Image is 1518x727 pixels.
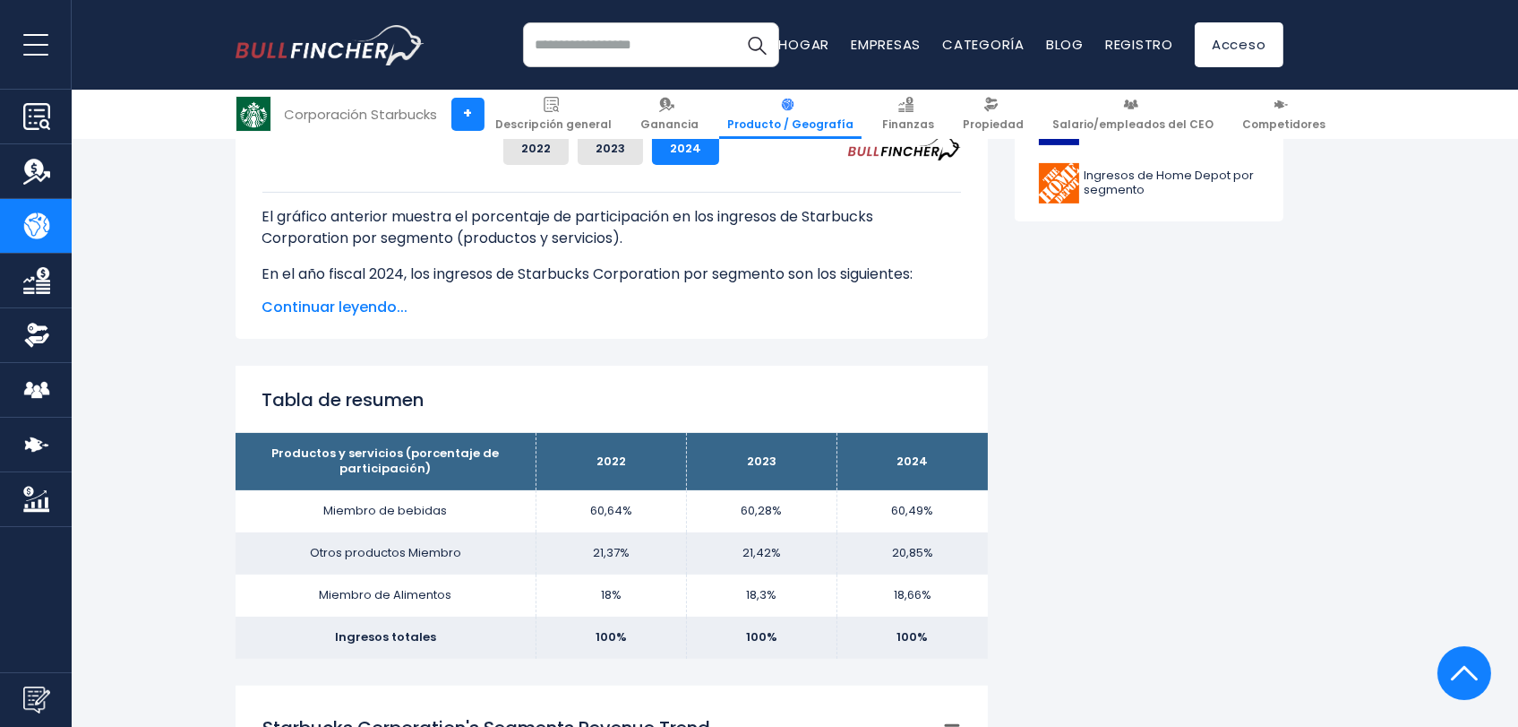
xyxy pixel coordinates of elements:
a: Descripción general [487,90,620,139]
font: Ingresos totales [335,628,436,645]
font: 18,3% [747,586,777,603]
a: + [451,98,485,131]
font: 21,42% [742,544,781,561]
font: Descripción general [495,117,612,132]
font: 100% [746,628,777,645]
font: 100% [896,628,928,645]
a: Categoría [942,35,1025,54]
font: El gráfico anterior muestra el porcentaje de participación en los ingresos de Starbucks Corporati... [262,206,874,248]
font: Miembro de bebidas [323,502,447,519]
font: Propiedad [963,117,1024,132]
font: Competidores [1242,117,1325,132]
font: 2023 [747,453,776,470]
font: Otros productos Miembro [310,544,461,561]
font: 2022 [596,453,626,470]
font: Producto / Geografía [727,117,853,132]
img: Logotipo de HD [1039,163,1079,203]
font: Miembro de Alimentos [319,586,451,603]
font: Productos y servicios (porcentaje de participación) [271,445,499,477]
font: 18% [601,586,622,603]
font: Ingresos de Home Depot por segmento [1085,167,1255,199]
font: 18,66% [894,586,931,603]
button: 2022 [503,133,569,165]
a: Hogar [779,35,830,54]
a: Salario/empleados del CEO [1044,90,1222,139]
img: Propiedad [23,322,50,349]
a: Propiedad [955,90,1032,139]
a: Ingresos de Home Depot por segmento [1028,159,1270,208]
a: Blog [1046,35,1084,54]
button: Buscar [734,22,779,67]
font: Tabla de resumen [262,387,425,412]
font: Continuar leyendo... [262,297,408,317]
font: 20,85% [892,544,933,561]
font: 21,37% [593,544,630,561]
font: Finanzas [882,117,934,132]
font: Salario/empleados del CEO [1052,117,1214,132]
font: 2024 [670,140,701,157]
a: Registro [1105,35,1173,54]
button: 2023 [578,133,643,165]
font: Ganancia [640,117,699,132]
a: Ganancia [632,90,707,139]
a: Acceso [1195,22,1283,67]
font: Corporación Starbucks [285,105,438,124]
img: Logotipo de SBUX [236,97,270,131]
a: Competidores [1234,90,1334,139]
font: 60,49% [891,502,933,519]
font: 2022 [521,140,551,157]
font: 60,28% [742,502,783,519]
a: Finanzas [874,90,942,139]
a: Empresas [851,35,921,54]
font: 100% [596,628,627,645]
a: Ir a la página de inicio [236,25,425,65]
font: 60,64% [590,502,632,519]
button: 2024 [652,133,719,165]
img: logotipo del camachuelo [236,25,425,65]
font: En el año fiscal 2024, los ingresos de Starbucks Corporation por segmento son los siguientes: [262,264,913,284]
font: + [463,103,472,124]
font: 2023 [596,140,625,157]
font: Acceso [1212,35,1266,54]
a: Producto / Geografía [719,90,862,139]
font: 2024 [896,453,928,470]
